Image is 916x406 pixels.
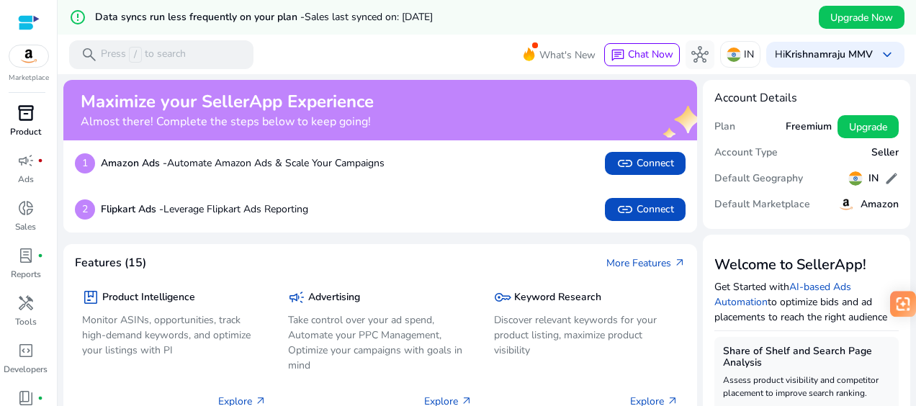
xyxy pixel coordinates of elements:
span: campaign [288,289,305,306]
span: fiber_manual_record [37,158,43,163]
h2: Maximize your SellerApp Experience [81,91,374,112]
span: lab_profile [17,247,35,264]
h5: Default Geography [714,173,803,185]
mat-icon: error_outline [69,9,86,26]
h3: Welcome to SellerApp! [714,256,899,274]
p: Sales [15,220,36,233]
span: Upgrade Now [830,10,893,25]
h5: Share of Shelf and Search Page Analysis [723,346,890,370]
img: in.svg [848,171,863,186]
img: amazon.svg [9,45,48,67]
h5: Product Intelligence [102,292,195,304]
h5: Data syncs run less frequently on your plan - [95,12,433,24]
span: / [129,47,142,63]
p: Press to search [101,47,186,63]
p: Automate Amazon Ads & Scale Your Campaigns [101,155,385,171]
p: Product [10,125,41,138]
h4: Features (15) [75,256,146,270]
span: campaign [17,152,35,169]
h5: Seller [871,147,899,159]
button: linkConnect [605,198,686,221]
h5: Freemium [786,121,832,133]
span: hub [691,46,709,63]
p: IN [744,42,754,67]
span: package [82,289,99,306]
h5: Amazon [861,199,899,211]
button: linkConnect [605,152,686,175]
img: amazon.svg [838,196,855,213]
p: Developers [4,363,48,376]
span: fiber_manual_record [37,253,43,258]
span: Connect [616,201,674,218]
h5: Advertising [308,292,360,304]
h5: Account Type [714,147,778,159]
h5: IN [868,173,879,185]
p: Tools [15,315,37,328]
p: 1 [75,153,95,173]
span: inventory_2 [17,104,35,122]
button: Upgrade Now [819,6,904,29]
p: Marketplace [9,73,49,84]
p: 2 [75,199,95,220]
p: Monitor ASINs, opportunities, track high-demand keywords, and optimize your listings with PI [82,312,266,358]
span: Upgrade [849,119,887,135]
button: chatChat Now [604,43,680,66]
p: Take control over your ad spend, Automate your PPC Management, Optimize your campaigns with goals... [288,312,472,373]
h4: Almost there! Complete the steps below to keep going! [81,115,374,129]
b: Amazon Ads - [101,156,167,170]
span: arrow_outward [674,257,686,269]
span: link [616,201,634,218]
span: edit [884,171,899,186]
a: AI-based Ads Automation [714,280,851,309]
button: hub [686,40,714,69]
h5: Keyword Research [514,292,601,304]
span: link [616,155,634,172]
p: Reports [11,268,41,281]
b: Krishnamraju MMV [785,48,873,61]
h5: Default Marketplace [714,199,810,211]
span: Connect [616,155,674,172]
p: Hi [775,50,873,60]
span: Sales last synced on: [DATE] [305,10,433,24]
a: More Featuresarrow_outward [606,256,686,271]
span: chat [611,48,625,63]
b: Flipkart Ads - [101,202,163,216]
p: Get Started with to optimize bids and ad placements to reach the right audience [714,279,899,325]
span: What's New [539,42,596,68]
span: donut_small [17,199,35,217]
span: code_blocks [17,342,35,359]
img: in.svg [727,48,741,62]
p: Assess product visibility and competitor placement to improve search ranking. [723,374,890,400]
button: Upgrade [838,115,899,138]
h4: Account Details [714,91,899,105]
span: key [494,289,511,306]
span: handyman [17,294,35,312]
h5: Plan [714,121,735,133]
p: Discover relevant keywords for your product listing, maximize product visibility [494,312,678,358]
p: Ads [18,173,34,186]
span: fiber_manual_record [37,395,43,401]
span: keyboard_arrow_down [879,46,896,63]
p: Leverage Flipkart Ads Reporting [101,202,308,217]
span: search [81,46,98,63]
span: Chat Now [628,48,673,61]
